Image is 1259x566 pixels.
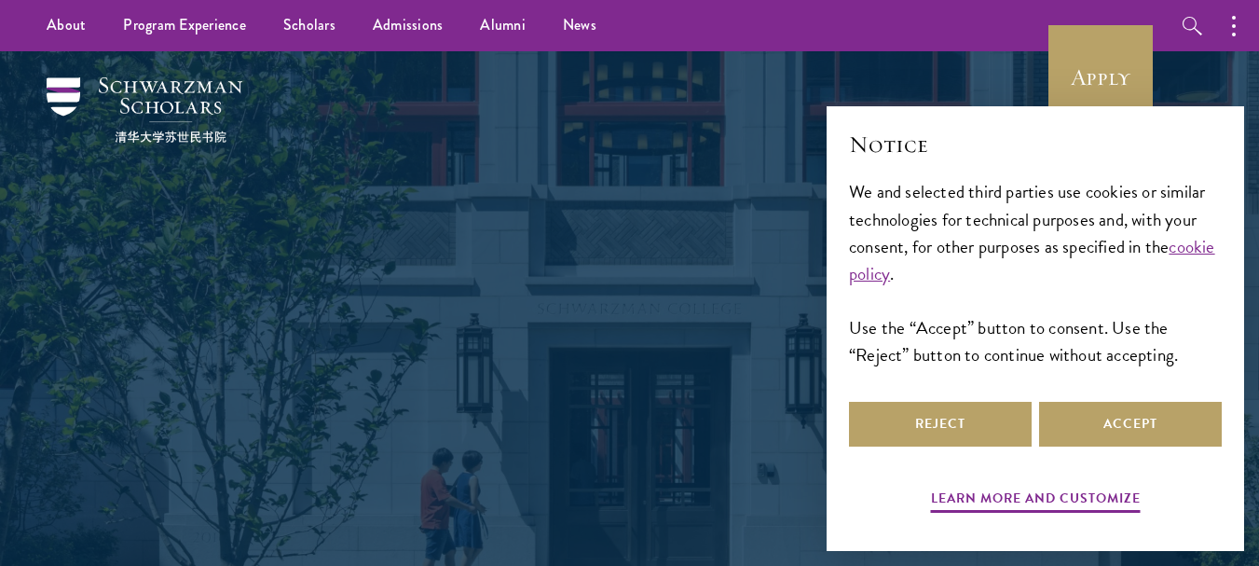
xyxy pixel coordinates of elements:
h2: Notice [849,129,1222,160]
button: Accept [1039,402,1222,447]
img: Schwarzman Scholars [47,77,242,143]
button: Learn more and customize [931,487,1141,516]
a: Apply [1048,25,1153,130]
button: Reject [849,402,1032,447]
a: cookie policy [849,233,1215,287]
div: We and selected third parties use cookies or similar technologies for technical purposes and, wit... [849,178,1222,367]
